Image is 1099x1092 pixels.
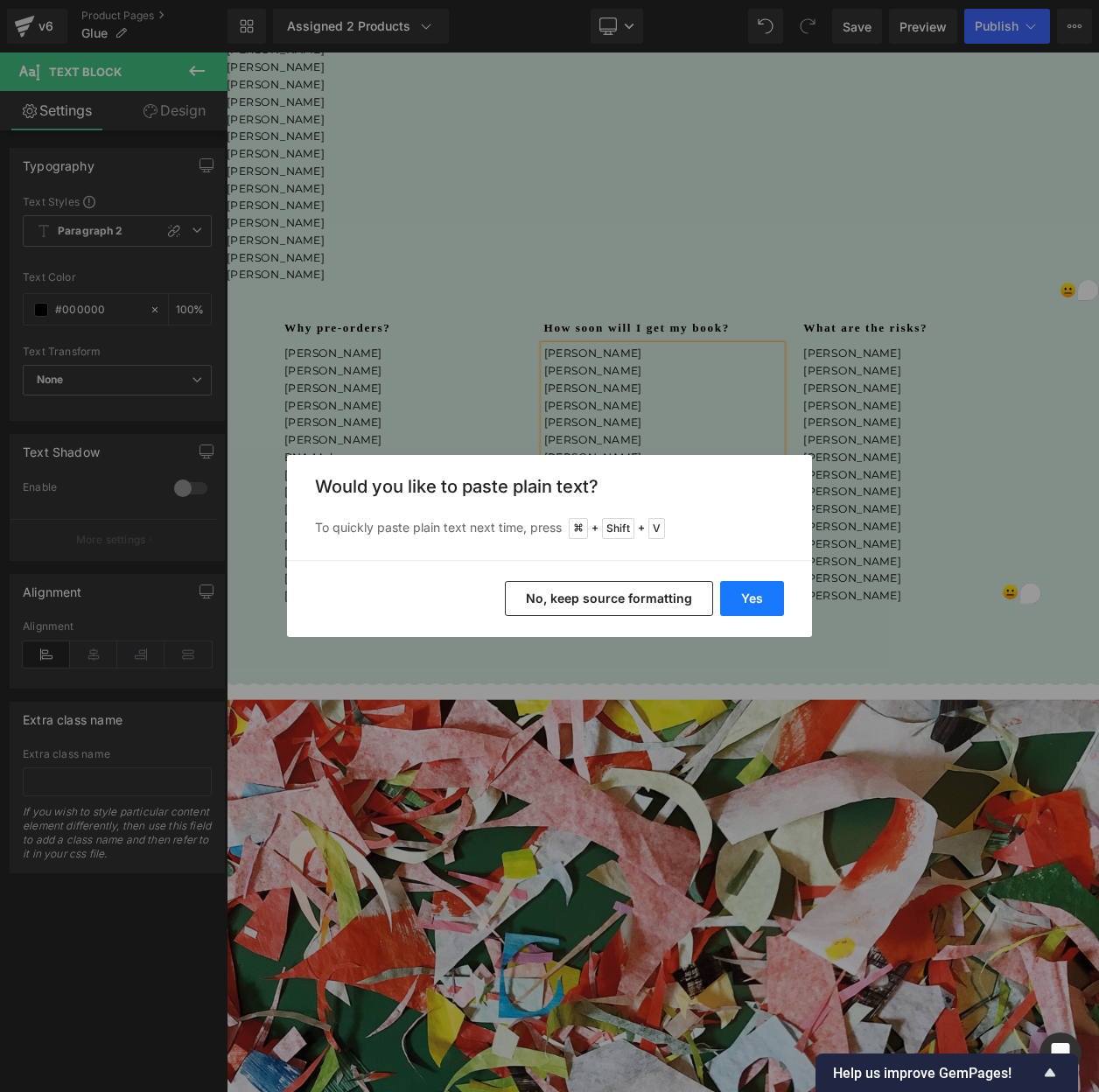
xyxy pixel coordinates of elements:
[385,376,674,397] p: [PERSON_NAME]
[591,520,598,537] span: +
[385,565,674,586] p: [PERSON_NAME]
[70,502,359,523] p: [PERSON_NAME]
[700,504,819,521] span: [PERSON_NAME]
[638,520,645,537] span: +
[700,630,819,647] span: [PERSON_NAME]
[70,607,359,628] p: [PERSON_NAME]
[700,328,989,342] h1: What are the risks?
[385,439,674,460] p: [PERSON_NAME]
[700,651,819,668] span: [PERSON_NAME]
[70,439,359,460] p: [PERSON_NAME]
[385,481,674,502] p: [PERSON_NAME]
[700,525,819,542] span: [PERSON_NAME]
[385,418,674,439] p: [PERSON_NAME]
[70,376,359,397] p: [PERSON_NAME]
[70,397,359,418] p: [PERSON_NAME]
[70,328,359,342] h1: Why pre-orders?
[70,544,359,565] p: [PERSON_NAME]
[385,502,674,523] p: [PERSON_NAME]
[505,581,713,616] button: No, keep source formatting
[70,355,359,376] p: [PERSON_NAME]
[700,588,819,605] span: [PERSON_NAME]
[700,420,819,437] span: [PERSON_NAME]
[385,607,674,628] p: [PERSON_NAME]
[700,462,819,479] span: [PERSON_NAME]
[70,355,359,691] div: To enrich screen reader interactions, please activate Accessibility in Grammarly extension settings
[70,418,359,439] p: [PERSON_NAME]
[1039,1032,1081,1074] div: Open Intercom Messenger
[700,397,989,418] p: [PERSON_NAME]
[385,523,674,544] p: [PERSON_NAME] More
[700,378,819,395] span: [PERSON_NAME]
[70,523,359,544] p: [PERSON_NAME]
[385,586,674,607] p: [PERSON_NAME]
[700,355,989,670] div: To enrich screen reader interactions, please activate Accessibility in Grammarly extension settings
[70,460,359,481] p: [PERSON_NAME]
[70,481,359,502] p: BNA Makery
[70,628,359,649] p: [PERSON_NAME]
[315,476,784,497] h3: Would you like to paste plain text?
[720,581,784,616] button: Yes
[385,397,674,418] p: [PERSON_NAME]
[648,518,665,539] span: V
[385,355,674,670] div: To enrich screen reader interactions, please activate Accessibility in Grammarly extension settings
[602,518,634,539] span: Shift
[700,565,989,586] p: [PERSON_NAME]
[70,649,359,670] p: [PERSON_NAME]
[700,357,819,374] span: [PERSON_NAME]
[385,544,674,565] p: [PERSON_NAME]
[833,1065,1039,1081] span: Help us improve GemPages!
[700,483,819,500] span: [PERSON_NAME]
[385,628,674,670] p: [PERSON_NAME]
[385,460,674,481] p: [PERSON_NAME]
[833,1062,1060,1083] button: Show survey - Help us improve GemPages!
[70,565,359,586] p: [PERSON_NAME]
[700,546,819,563] span: [PERSON_NAME]
[315,518,784,539] p: To quickly paste plain text next time, press
[385,328,674,342] h1: How soon will I get my book?
[700,609,819,626] span: [PERSON_NAME]
[385,357,504,374] span: [PERSON_NAME]
[700,441,819,458] span: [PERSON_NAME]
[70,586,359,607] p: [PERSON_NAME]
